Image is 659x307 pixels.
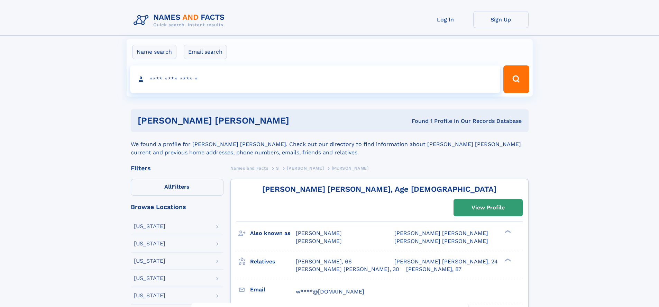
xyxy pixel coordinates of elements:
[503,229,511,234] div: ❯
[296,265,399,273] a: [PERSON_NAME] [PERSON_NAME], 30
[472,200,505,216] div: View Profile
[503,258,511,262] div: ❯
[296,238,342,244] span: [PERSON_NAME]
[418,11,473,28] a: Log In
[184,45,227,59] label: Email search
[134,241,165,246] div: [US_STATE]
[287,164,324,172] a: [PERSON_NAME]
[131,179,223,196] label: Filters
[132,45,176,59] label: Name search
[131,204,223,210] div: Browse Locations
[406,265,461,273] a: [PERSON_NAME], 87
[134,293,165,298] div: [US_STATE]
[230,164,268,172] a: Names and Facts
[296,258,352,265] a: [PERSON_NAME], 66
[394,230,488,236] span: [PERSON_NAME] [PERSON_NAME]
[332,166,369,171] span: [PERSON_NAME]
[350,117,522,125] div: Found 1 Profile In Our Records Database
[503,65,529,93] button: Search Button
[131,132,529,157] div: We found a profile for [PERSON_NAME] [PERSON_NAME]. Check out our directory to find information a...
[250,256,296,268] h3: Relatives
[164,183,172,190] span: All
[134,276,165,281] div: [US_STATE]
[131,11,230,30] img: Logo Names and Facts
[287,166,324,171] span: [PERSON_NAME]
[296,230,342,236] span: [PERSON_NAME]
[394,258,498,265] a: [PERSON_NAME] [PERSON_NAME], 24
[473,11,529,28] a: Sign Up
[454,199,522,216] a: View Profile
[134,258,165,264] div: [US_STATE]
[250,227,296,239] h3: Also known as
[276,166,279,171] span: S
[394,238,488,244] span: [PERSON_NAME] [PERSON_NAME]
[131,165,223,171] div: Filters
[262,185,496,193] a: [PERSON_NAME] [PERSON_NAME], Age [DEMOGRAPHIC_DATA]
[130,65,501,93] input: search input
[138,116,350,125] h1: [PERSON_NAME] [PERSON_NAME]
[134,224,165,229] div: [US_STATE]
[250,284,296,296] h3: Email
[276,164,279,172] a: S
